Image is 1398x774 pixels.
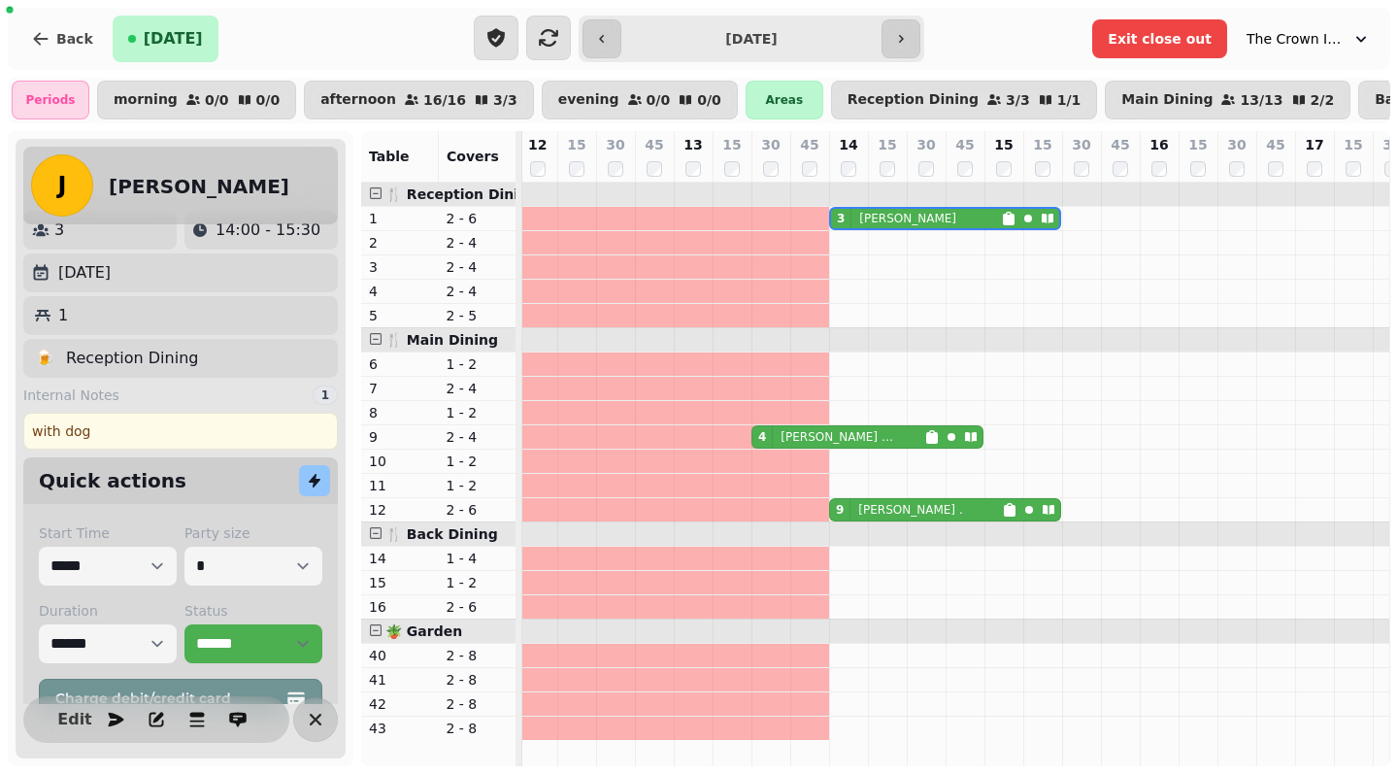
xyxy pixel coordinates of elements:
span: Covers [447,149,499,164]
p: 2 [369,233,431,252]
span: Exit close out [1108,32,1212,46]
button: afternoon16/163/3 [304,81,534,119]
p: 16 [369,597,431,617]
span: The Crown Inn [1247,29,1344,49]
p: 2 - 6 [447,597,509,617]
div: Areas [746,81,823,119]
label: Duration [39,601,177,621]
p: [PERSON_NAME] Ball [781,429,893,445]
label: Party size [184,523,322,543]
p: Main Dining [1121,92,1213,108]
p: 1 - 2 [447,354,509,374]
p: 3 [54,219,64,242]
p: 2 - 8 [447,694,509,714]
div: with dog [23,413,338,450]
div: Periods [12,81,89,119]
p: 15 [1033,135,1051,154]
p: 15 [878,135,896,154]
p: 2 - 6 [447,500,509,520]
p: 12 [528,135,547,154]
p: 14:00 - 15:30 [216,219,320,242]
p: 6 [369,354,431,374]
p: 30 [1072,135,1090,154]
button: Edit [55,700,94,739]
p: 15 [1188,135,1207,154]
p: 🍺 [35,347,54,370]
p: Reception Dining [66,347,198,370]
span: Edit [63,712,86,727]
p: 1 - 2 [447,452,509,471]
p: 45 [800,135,818,154]
p: 45 [645,135,663,154]
p: 2 - 5 [447,306,509,325]
p: 15 [369,573,431,592]
p: 13 [683,135,702,154]
p: [DATE] [58,261,111,285]
p: 45 [1266,135,1284,154]
p: 0 / 0 [647,93,671,107]
span: Charge debit/credit card [55,691,283,705]
p: 8 [369,403,431,422]
p: 3 / 3 [1006,93,1030,107]
p: 15 [722,135,741,154]
p: 17 [1305,135,1323,154]
span: Back [56,32,93,46]
label: Status [184,601,322,621]
p: 7 [369,379,431,398]
p: 1 [369,209,431,228]
span: 🍴 Reception Dining [385,186,538,202]
p: 2 - 8 [447,719,509,738]
p: 9 [369,427,431,447]
span: 🍴 Main Dining [385,332,498,348]
div: 3 [837,211,845,226]
p: 10 [369,452,431,471]
p: 3 / 3 [493,93,517,107]
p: 30 [1227,135,1246,154]
p: 2 - 4 [447,257,509,277]
p: 40 [369,646,431,665]
span: 🪴 Garden [385,623,462,639]
p: 16 / 16 [423,93,466,107]
p: 12 [369,500,431,520]
button: [DATE] [113,16,218,62]
p: 0 / 0 [205,93,229,107]
p: 16 [1149,135,1168,154]
p: 14 [369,549,431,568]
span: Internal Notes [23,386,119,405]
p: 30 [761,135,780,154]
p: 41 [369,670,431,690]
p: 1 / 1 [1057,93,1082,107]
p: 15 [567,135,585,154]
button: evening0/00/0 [542,81,738,119]
button: Back [16,16,109,62]
div: 9 [836,502,844,518]
p: 42 [369,694,431,714]
button: Main Dining13/132/2 [1105,81,1350,119]
p: 30 [916,135,935,154]
p: 2 - 4 [447,233,509,252]
p: 2 / 2 [1311,93,1335,107]
p: afternoon [320,92,396,108]
p: 45 [1111,135,1129,154]
p: 1 - 2 [447,403,509,422]
span: [DATE] [144,31,203,47]
button: Reception Dining3/31/1 [831,81,1097,119]
button: Exit close out [1092,19,1227,58]
button: morning0/00/0 [97,81,296,119]
p: 1 - 4 [447,549,509,568]
p: 0 / 0 [256,93,281,107]
span: J [58,174,67,197]
h2: Quick actions [39,467,186,494]
p: 13 / 13 [1240,93,1282,107]
label: Start Time [39,523,177,543]
div: 1 [313,386,338,405]
p: [PERSON_NAME] . [858,502,962,518]
p: 43 [369,719,431,738]
p: 45 [955,135,974,154]
p: 2 - 4 [447,427,509,447]
p: 15 [994,135,1013,154]
div: 4 [758,429,766,445]
p: 1 - 2 [447,573,509,592]
p: evening [558,92,619,108]
span: 🍴 Back Dining [385,526,498,542]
